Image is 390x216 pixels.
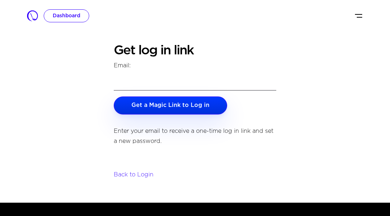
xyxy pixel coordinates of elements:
button: Get a Magic Link to Log in [114,96,227,114]
button: Toggle navigation [354,10,363,22]
a: Dashboard [44,9,89,22]
p: Enter your email to receive a one-time log in link and set a new password. [114,126,276,147]
h1: Get log in link [114,43,276,59]
a: Back to Login [114,172,153,177]
legend: Email: [114,62,276,73]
